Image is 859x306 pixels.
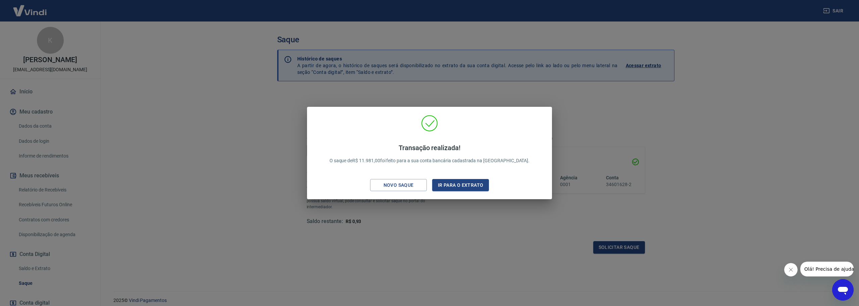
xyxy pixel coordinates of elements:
span: Olá! Precisa de ajuda? [4,5,56,10]
p: O saque de R$ 11.981,00 foi feito para a sua conta bancária cadastrada na [GEOGRAPHIC_DATA]. [330,144,530,164]
iframe: Botão para abrir a janela de mensagens [832,279,854,301]
h4: Transação realizada! [330,144,530,152]
button: Ir para o extrato [432,179,489,191]
iframe: Mensagem da empresa [800,262,854,276]
iframe: Fechar mensagem [784,263,798,276]
button: Novo saque [370,179,427,191]
div: Novo saque [375,181,422,189]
